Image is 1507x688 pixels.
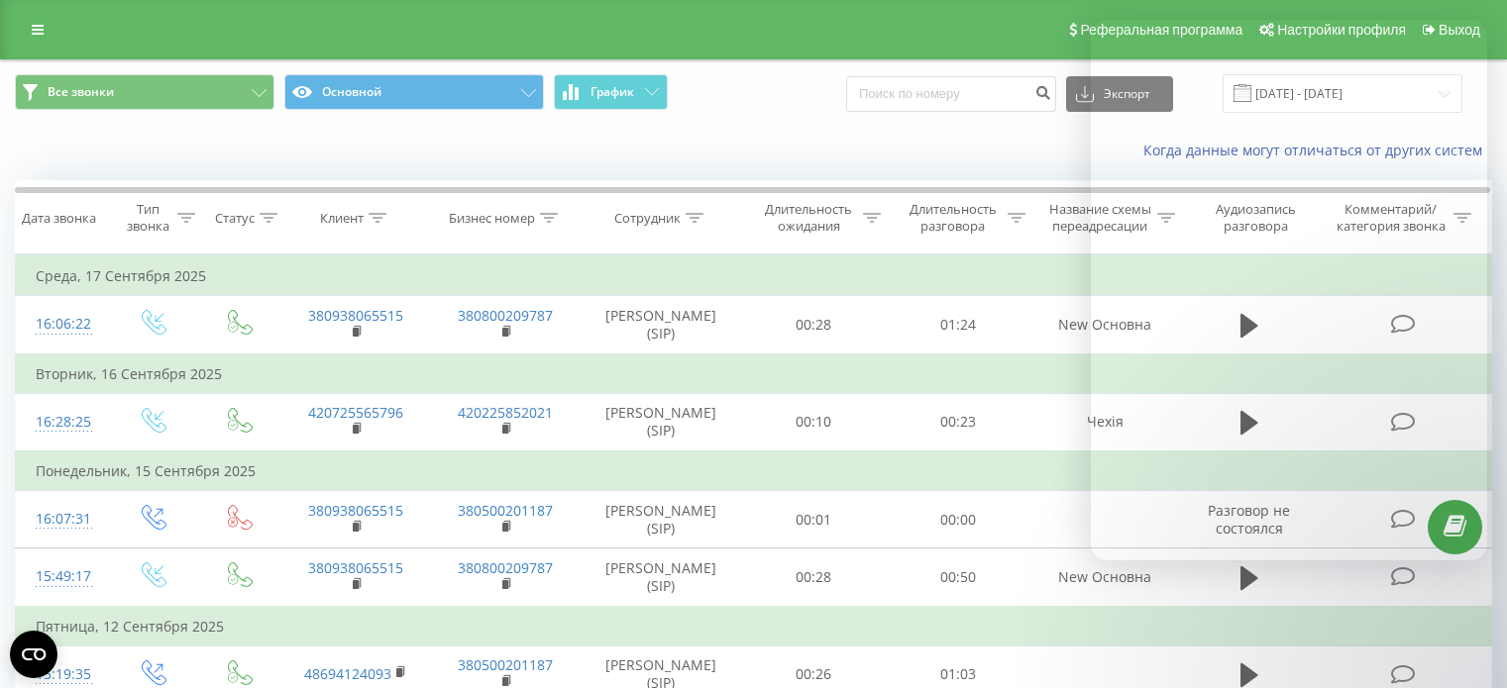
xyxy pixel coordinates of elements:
[458,501,553,520] a: 380500201187
[308,558,403,577] a: 380938065515
[581,548,742,607] td: [PERSON_NAME] (SIP)
[1029,296,1179,354] td: New Основна
[15,74,274,110] button: Все звонки
[742,296,886,354] td: 00:28
[886,548,1029,607] td: 00:50
[308,306,403,325] a: 380938065515
[16,607,1492,646] td: Пятница, 12 Сентября 2025
[16,256,1492,296] td: Среда, 17 Сентября 2025
[308,501,403,520] a: 380938065515
[581,393,742,451] td: [PERSON_NAME] (SIP)
[215,210,255,227] div: Статус
[1440,576,1487,624] iframe: Intercom live chat
[742,393,886,451] td: 00:10
[36,557,88,596] div: 15:49:17
[1048,201,1152,235] div: Название схемы переадресации
[458,655,553,674] a: 380500201187
[125,201,171,235] div: Тип звонка
[22,210,96,227] div: Дата звонка
[760,201,859,235] div: Длительность ожидания
[36,305,88,344] div: 16:06:22
[846,76,1056,112] input: Поиск по номеру
[308,403,403,422] a: 420725565796
[591,85,634,99] span: График
[449,210,535,227] div: Бизнес номер
[36,403,88,442] div: 16:28:25
[614,210,681,227] div: Сотрудник
[458,306,553,325] a: 380800209787
[304,664,391,683] a: 48694124093
[16,354,1492,394] td: Вторник, 16 Сентября 2025
[581,491,742,548] td: [PERSON_NAME] (SIP)
[581,296,742,354] td: [PERSON_NAME] (SIP)
[1080,22,1242,38] span: Реферальная программа
[1029,548,1179,607] td: New Основна
[1091,20,1487,560] iframe: Intercom live chat
[48,84,114,100] span: Все звонки
[554,74,668,110] button: График
[886,393,1029,451] td: 00:23
[10,631,57,678] button: Open CMP widget
[284,74,544,110] button: Основной
[1029,393,1179,451] td: Чехія
[904,201,1003,235] div: Длительность разговора
[320,210,364,227] div: Клиент
[458,558,553,577] a: 380800209787
[886,296,1029,354] td: 01:24
[36,500,88,539] div: 16:07:31
[742,491,886,548] td: 00:01
[16,451,1492,491] td: Понедельник, 15 Сентября 2025
[1066,76,1173,112] button: Экспорт
[742,548,886,607] td: 00:28
[458,403,553,422] a: 420225852021
[886,491,1029,548] td: 00:00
